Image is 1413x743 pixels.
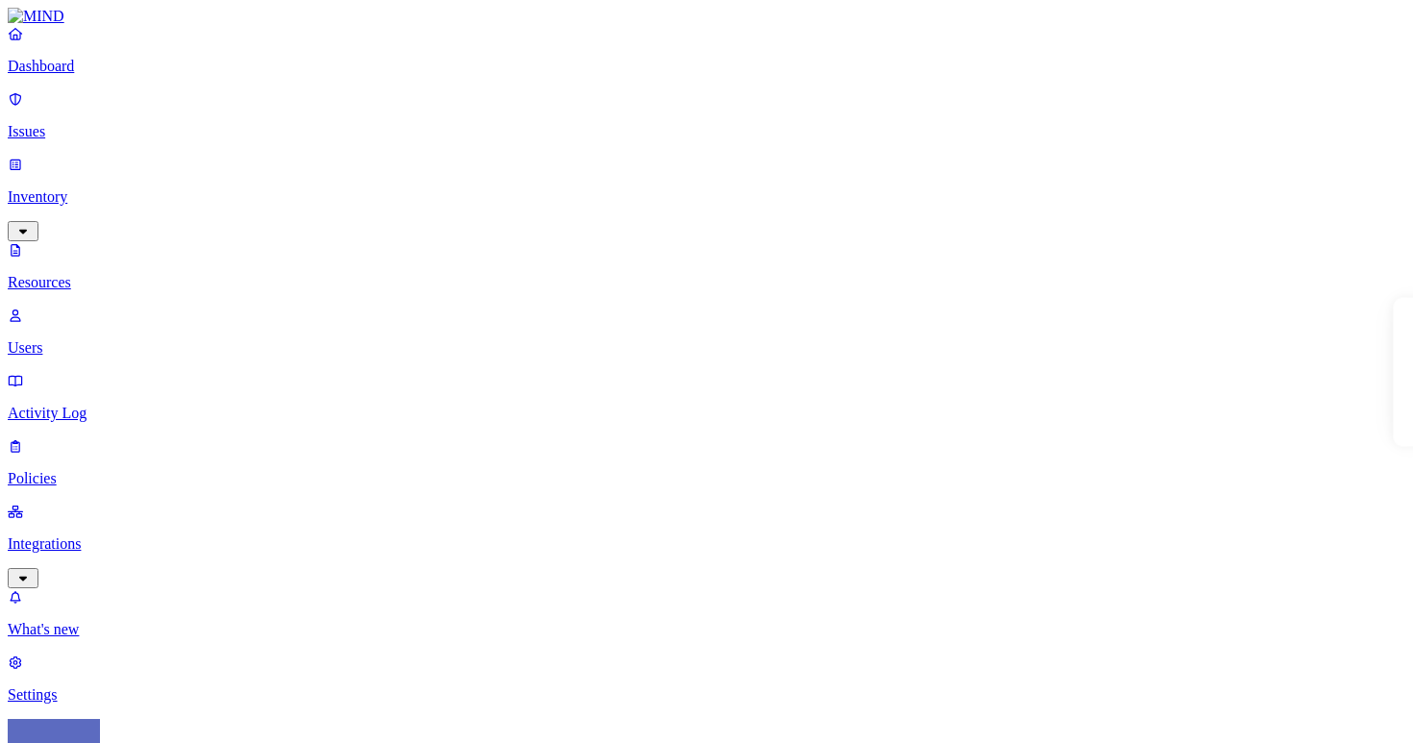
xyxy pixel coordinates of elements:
img: MIND [8,8,64,25]
p: Dashboard [8,58,1405,75]
p: Resources [8,274,1405,291]
p: Inventory [8,188,1405,206]
p: Issues [8,123,1405,140]
p: Policies [8,470,1405,487]
p: Integrations [8,535,1405,553]
p: Settings [8,686,1405,704]
p: Activity Log [8,405,1405,422]
p: Users [8,339,1405,357]
p: What's new [8,621,1405,638]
